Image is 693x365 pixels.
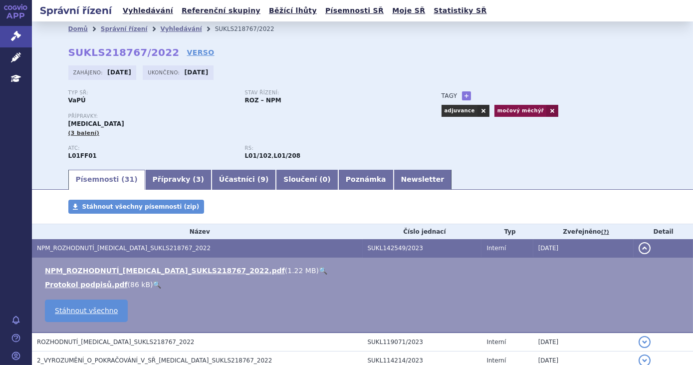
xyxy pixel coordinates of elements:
[32,3,120,17] h2: Správní řízení
[37,339,195,346] span: ROZHODNUTÍ_OPDIVO_SUKLS218767_2022
[68,120,124,127] span: [MEDICAL_DATA]
[486,245,506,252] span: Interní
[533,333,634,352] td: [DATE]
[68,145,235,151] p: ATC:
[462,91,471,100] a: +
[73,68,105,76] span: Zahájeno:
[494,105,547,117] a: močový měchýř
[245,145,412,151] p: RS:
[245,90,412,96] p: Stav řízení:
[82,203,200,210] span: Stáhnout všechny písemnosti (zip)
[187,47,214,57] a: VERSO
[184,69,208,76] strong: [DATE]
[533,224,634,239] th: Zveřejněno
[68,25,88,32] a: Domů
[276,170,338,190] a: Sloučení (0)
[160,25,202,32] a: Vyhledávání
[101,25,148,32] a: Správní řízení
[245,97,281,104] strong: ROZ – NPM
[68,46,180,58] strong: SUKLS218767/2022
[389,4,428,17] a: Moje SŘ
[45,281,128,289] a: Protokol podpisů.pdf
[273,152,300,159] strong: nivolumab k léčbě metastazujícího kolorektálního karcinomu
[120,4,176,17] a: Vyhledávání
[125,175,134,183] span: 31
[107,69,131,76] strong: [DATE]
[639,242,651,254] button: detail
[37,357,272,364] span: 2_VYROZUMĚNÍ_O_POKRAČOVÁNÍ_V_SŘ_OPDIVO_SUKLS218767_2022
[68,130,100,136] span: (3 balení)
[37,245,211,252] span: NPM_ROZHODNUTÍ_OPDIVO_SUKLS218767_2022
[266,4,320,17] a: Běžící lhůty
[601,229,609,236] abbr: (?)
[148,68,182,76] span: Ukončeno:
[68,97,86,104] strong: VaPÚ
[639,336,651,348] button: detail
[145,170,212,190] a: Přípravky (3)
[287,267,316,275] span: 1.22 MB
[45,280,683,290] li: ( )
[179,4,263,17] a: Referenční skupiny
[319,267,327,275] a: 🔍
[130,281,150,289] span: 86 kB
[363,333,482,352] td: SUKL119071/2023
[212,170,276,190] a: Účastníci (9)
[215,21,287,36] li: SUKLS218767/2022
[394,170,452,190] a: Newsletter
[323,175,328,183] span: 0
[68,200,205,214] a: Stáhnout všechny písemnosti (zip)
[363,224,482,239] th: Číslo jednací
[533,239,634,258] td: [DATE]
[153,281,161,289] a: 🔍
[45,266,683,276] li: ( )
[363,239,482,258] td: SUKL142549/2023
[245,152,272,159] strong: nivolumab
[68,152,97,159] strong: NIVOLUMAB
[68,170,145,190] a: Písemnosti (31)
[486,339,506,346] span: Interní
[486,357,506,364] span: Interní
[196,175,201,183] span: 3
[442,105,477,117] a: adjuvance
[431,4,489,17] a: Statistiky SŘ
[68,113,422,119] p: Přípravky:
[260,175,265,183] span: 9
[481,224,533,239] th: Typ
[68,90,235,96] p: Typ SŘ:
[32,224,363,239] th: Název
[322,4,387,17] a: Písemnosti SŘ
[45,267,285,275] a: NPM_ROZHODNUTÍ_[MEDICAL_DATA]_SUKLS218767_2022.pdf
[634,224,693,239] th: Detail
[338,170,394,190] a: Poznámka
[45,300,128,322] a: Stáhnout všechno
[245,145,422,160] div: ,
[442,90,458,102] h3: Tagy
